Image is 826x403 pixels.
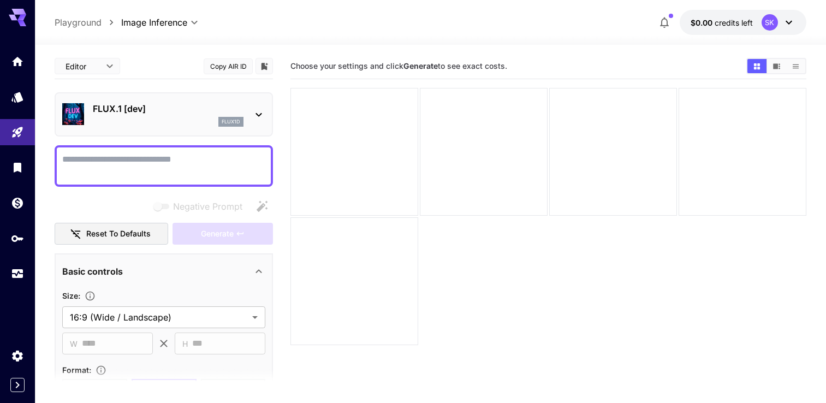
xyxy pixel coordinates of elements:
span: 16:9 (Wide / Landscape) [70,311,248,324]
span: Editor [66,61,99,72]
div: Models [11,90,24,104]
a: Playground [55,16,102,29]
p: FLUX.1 [dev] [93,102,243,115]
button: $0.00SK [680,10,806,35]
div: Home [11,55,24,68]
span: Negative Prompt [173,200,242,213]
div: Library [11,161,24,174]
div: Wallet [11,196,24,210]
span: Image Inference [121,16,187,29]
span: Choose your settings and click to see exact costs. [290,61,507,70]
div: FLUX.1 [dev]flux1d [62,98,265,131]
span: Format : [62,365,91,375]
p: Basic controls [62,265,123,278]
button: Reset to defaults [55,223,168,245]
button: Show images in list view [786,59,805,73]
span: credits left [715,18,753,27]
div: Playground [11,126,24,139]
span: W [70,337,78,350]
div: API Keys [11,232,24,245]
span: H [182,337,188,350]
p: flux1d [222,118,240,126]
div: $0.00 [691,17,753,28]
div: Settings [11,349,24,363]
div: Usage [11,267,24,281]
button: Add to library [259,60,269,73]
span: $0.00 [691,18,715,27]
div: Show images in grid viewShow images in video viewShow images in list view [746,58,806,74]
button: Expand sidebar [10,378,25,392]
button: Adjust the dimensions of the generated image by specifying its width and height in pixels, or sel... [80,291,100,301]
nav: breadcrumb [55,16,121,29]
span: Size : [62,291,80,300]
div: SK [762,14,778,31]
button: Show images in grid view [747,59,766,73]
span: Negative prompts are not compatible with the selected model. [151,199,251,213]
b: Generate [403,61,438,70]
button: Copy AIR ID [204,58,253,74]
div: Basic controls [62,258,265,285]
button: Show images in video view [767,59,786,73]
button: Choose the file format for the output image. [91,365,111,376]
